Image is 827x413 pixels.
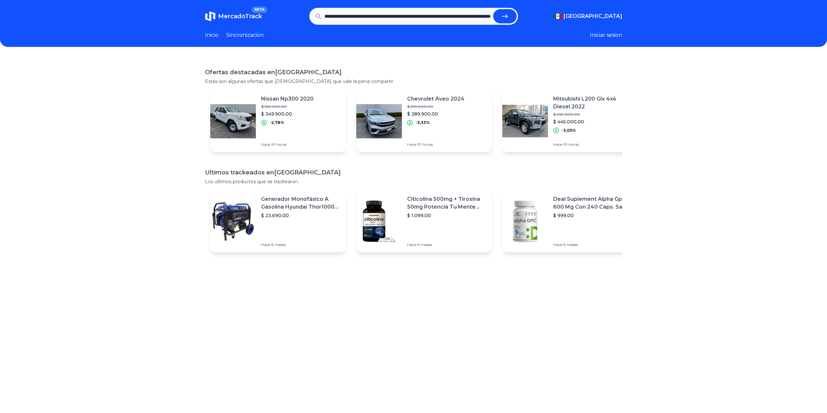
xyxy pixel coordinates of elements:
a: Featured imageNissan Np300 2020$ 359.900,00$ 349.900,00-2,78%Hace 10 horas [210,90,346,152]
a: Sincronizacion [226,31,264,39]
p: -2,78% [270,120,284,125]
p: -3,05% [562,128,576,133]
p: $ 359.900,00 [261,104,314,109]
p: Hace 10 horas [553,142,633,147]
p: Hace 10 horas [407,142,465,147]
p: $ 349.900,00 [261,111,314,117]
p: $ 459.000,00 [553,112,633,117]
p: $ 289.900,00 [407,111,465,117]
a: Featured imageChevrolet Aveo 2024$ 299.900,00$ 289.900,00-3,33%Hace 10 horas [356,90,492,152]
p: $ 23.690,00 [261,212,341,219]
p: Hace 10 horas [261,142,314,147]
img: Featured image [210,98,256,144]
p: $ 299.900,00 [407,104,465,109]
a: Featured imageCiticolina 500mg + Tirosina 50mg Potencia Tu Mente (120caps) Sabor Sin Sabor$ 1.099... [356,190,492,253]
h1: Ultimos trackeados en [GEOGRAPHIC_DATA] [205,168,622,177]
p: Hace 6 meses [407,242,487,247]
p: Mitsubishi L200 Glx 4x4 Diesel 2022 [553,95,633,111]
p: Generador Monofásico A Gasolina Hyundai Thor10000 P 11.5 Kw [261,195,341,211]
a: Featured imageGenerador Monofásico A Gasolina Hyundai Thor10000 P 11.5 Kw$ 23.690,00Hace 6 meses [210,190,346,253]
p: Hace 6 meses [261,242,341,247]
p: $ 999,00 [553,212,633,219]
a: MercadoTrackBETA [205,11,262,21]
span: BETA [252,7,267,13]
span: MercadoTrack [218,13,262,20]
img: MercadoTrack [205,11,215,21]
img: Mexico [553,14,562,19]
p: Deal Suplement Alpha Gpc 600 Mg Con 240 Caps. Salud Cerebral Sabor S/n [553,195,633,211]
img: Featured image [210,199,256,244]
img: Featured image [356,98,402,144]
span: [GEOGRAPHIC_DATA] [564,12,622,20]
button: [GEOGRAPHIC_DATA] [553,12,622,20]
p: Chevrolet Aveo 2024 [407,95,465,103]
p: $ 445.000,00 [553,118,633,125]
a: Featured imageMitsubishi L200 Glx 4x4 Diesel 2022$ 459.000,00$ 445.000,00-3,05%Hace 10 horas [502,90,638,152]
a: Featured imageDeal Suplement Alpha Gpc 600 Mg Con 240 Caps. Salud Cerebral Sabor S/n$ 999,00Hace ... [502,190,638,253]
img: Featured image [356,199,402,244]
p: Nissan Np300 2020 [261,95,314,103]
p: Hace 6 meses [553,242,633,247]
p: -3,33% [416,120,430,125]
p: Los ultimos productos que se trackearon. [205,178,622,185]
img: Featured image [502,98,548,144]
h1: Ofertas destacadas en [GEOGRAPHIC_DATA] [205,68,622,77]
a: Inicio [205,31,218,39]
button: Iniciar sesion [590,31,622,39]
p: $ 1.099,00 [407,212,487,219]
p: Estas son algunas ofertas que [DEMOGRAPHIC_DATA] que vale la pena compartir. [205,78,622,85]
p: Citicolina 500mg + Tirosina 50mg Potencia Tu Mente (120caps) Sabor Sin Sabor [407,195,487,211]
img: Featured image [502,199,548,244]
